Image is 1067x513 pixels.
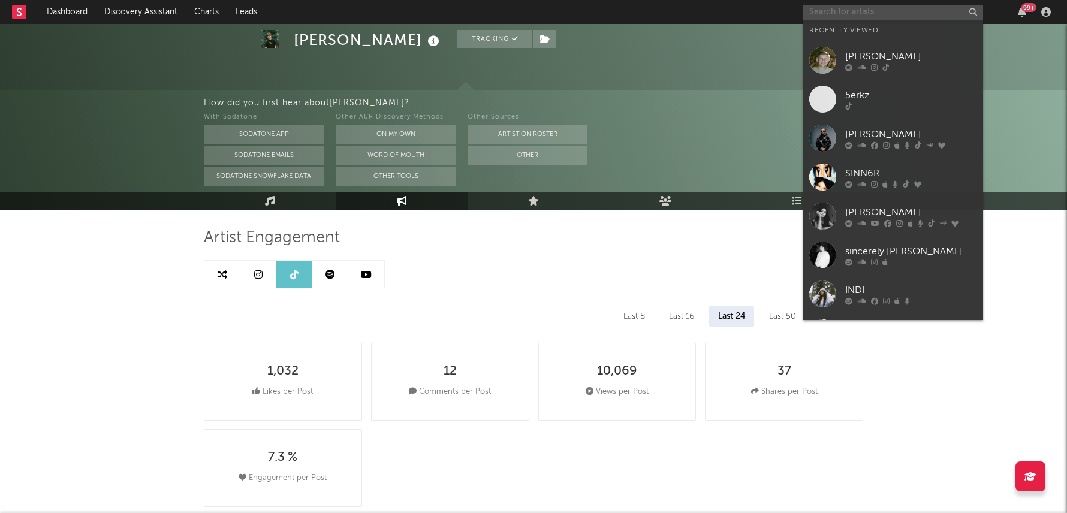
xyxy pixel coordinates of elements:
div: 99 + [1021,3,1036,12]
button: Other Tools [336,167,456,186]
div: How did you first hear about [PERSON_NAME] ? [204,96,1067,110]
div: With Sodatone [204,110,324,125]
div: Last 50 [760,306,805,327]
div: Last 8 [614,306,654,327]
a: INDI [803,274,983,313]
a: [PERSON_NAME] [803,313,983,352]
button: Word Of Mouth [336,146,456,165]
div: Engagement per Post [239,471,327,485]
div: [PERSON_NAME] [845,127,977,141]
div: SINN6R [845,166,977,180]
button: Other [468,146,587,165]
a: 5erkz [803,80,983,119]
a: [PERSON_NAME] [803,41,983,80]
div: 7.3 % [268,451,297,465]
a: SINN6R [803,158,983,197]
button: On My Own [336,125,456,144]
div: Views per Post [586,385,649,399]
button: Sodatone Snowflake Data [204,167,324,186]
div: Last 16 [660,306,703,327]
button: Artist on Roster [468,125,587,144]
div: Other Sources [468,110,587,125]
button: Sodatone Emails [204,146,324,165]
div: Likes per Post [252,385,313,399]
button: 99+ [1018,7,1026,17]
span: Artist Engagement [204,231,340,245]
div: 5erkz [845,88,977,102]
a: [PERSON_NAME] [803,119,983,158]
div: 10,069 [597,364,637,379]
input: Search for artists [803,5,983,20]
div: sincerely [PERSON_NAME]. [845,244,977,258]
a: sincerely [PERSON_NAME]. [803,236,983,274]
div: INDI [845,283,977,297]
a: [PERSON_NAME] [803,197,983,236]
div: 12 [444,364,457,379]
div: 1,032 [267,364,299,379]
div: Recently Viewed [809,23,977,38]
div: [PERSON_NAME] [845,49,977,64]
button: Sodatone App [204,125,324,144]
div: Other A&R Discovery Methods [336,110,456,125]
div: Comments per Post [409,385,491,399]
div: Shares per Post [751,385,818,399]
div: 37 [777,364,791,379]
div: Last 24 [709,306,754,327]
button: Tracking [457,30,532,48]
div: [PERSON_NAME] [845,205,977,219]
div: [PERSON_NAME] [294,30,442,50]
